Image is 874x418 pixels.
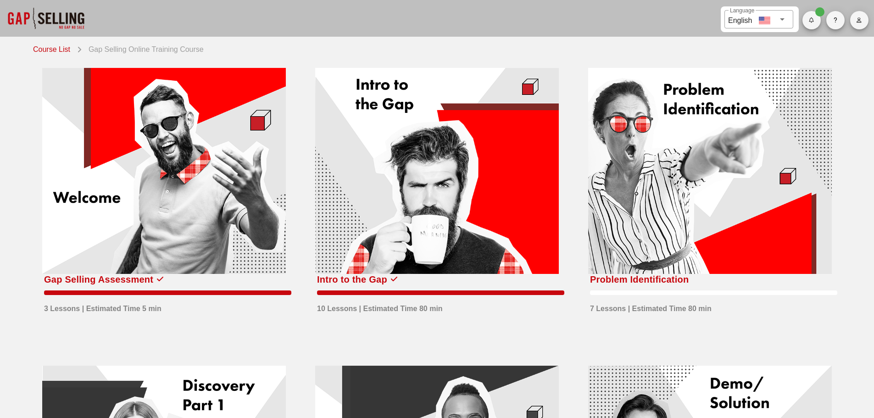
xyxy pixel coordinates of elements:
div: Gap Selling Online Training Course [85,42,204,55]
label: Language [730,7,754,14]
div: 10 Lessons | Estimated Time 80 min [317,299,443,314]
span: Badge [815,7,824,17]
a: Course List [33,42,74,55]
div: Intro to the Gap [317,272,387,287]
div: Gap Selling Assessment [44,272,153,287]
div: LanguageEnglish [724,10,793,28]
div: 7 Lessons | Estimated Time 80 min [590,299,712,314]
div: 3 Lessons | Estimated Time 5 min [44,299,161,314]
div: English [728,13,752,26]
div: Problem Identification [590,272,689,287]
